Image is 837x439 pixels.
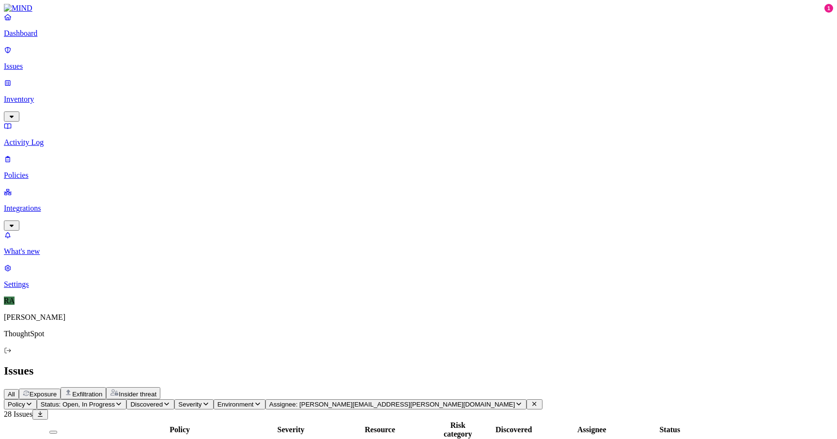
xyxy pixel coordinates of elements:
[4,264,833,289] a: Settings
[4,231,833,256] a: What's new
[548,425,635,434] div: Assignee
[119,391,156,398] span: Insider threat
[4,364,833,377] h2: Issues
[481,425,546,434] div: Discovered
[637,425,702,434] div: Status
[258,425,323,434] div: Severity
[4,122,833,147] a: Activity Log
[178,401,201,408] span: Severity
[4,78,833,120] a: Inventory
[4,138,833,147] p: Activity Log
[4,280,833,289] p: Settings
[217,401,254,408] span: Environment
[4,171,833,180] p: Policies
[4,410,32,418] span: 28 Issues
[4,4,32,13] img: MIND
[8,391,15,398] span: All
[4,329,833,338] p: ThoughtSpot
[72,391,102,398] span: Exfiltration
[4,95,833,104] p: Inventory
[30,391,57,398] span: Exposure
[269,401,515,408] span: Assignee: [PERSON_NAME][EMAIL_ADDRESS][PERSON_NAME][DOMAIN_NAME]
[4,13,833,38] a: Dashboard
[4,188,833,229] a: Integrations
[49,431,57,434] button: Select all
[4,4,833,13] a: MIND
[436,421,479,439] div: Risk category
[4,46,833,71] a: Issues
[8,401,25,408] span: Policy
[103,425,256,434] div: Policy
[4,297,15,305] span: RA
[325,425,434,434] div: Resource
[4,62,833,71] p: Issues
[41,401,115,408] span: Status: Open, In Progress
[4,313,833,322] p: [PERSON_NAME]
[4,155,833,180] a: Policies
[824,4,833,13] div: 1
[130,401,163,408] span: Discovered
[4,247,833,256] p: What's new
[4,204,833,213] p: Integrations
[4,29,833,38] p: Dashboard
